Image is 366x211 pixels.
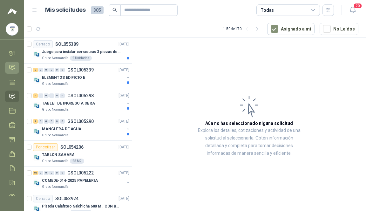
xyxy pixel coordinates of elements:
div: 1 [33,119,38,124]
p: Pistola Calafateo Salchicha 600 Ml. CON BOQUILLA [42,203,121,209]
img: Company Logo [6,23,18,35]
p: ELEMENTOS EDIFICIO E [42,75,85,81]
div: 0 [49,93,54,98]
div: Por cotizar [33,143,58,151]
p: Grupo Normandía [42,133,69,138]
div: 0 [55,119,59,124]
p: [DATE] [119,93,129,99]
div: 0 [55,68,59,72]
img: Company Logo [33,76,41,84]
a: 1 0 0 0 0 0 GSOL005290[DATE] Company LogoMANGUERA DE AGUAGrupo Normandía [33,118,131,138]
p: [DATE] [119,144,129,150]
div: 0 [38,171,43,175]
div: 2 [33,93,38,98]
img: Company Logo [33,102,41,110]
img: Company Logo [33,153,41,161]
div: 0 [49,171,54,175]
div: 0 [38,93,43,98]
div: 0 [55,171,59,175]
div: 0 [44,93,49,98]
p: [DATE] [119,41,129,47]
img: Company Logo [33,128,41,135]
p: SOL055389 [55,42,78,46]
p: [DATE] [119,119,129,125]
a: CerradoSOL055389[DATE] Company LogoJuego para instalar cerraduras 3 piezas de acero al carbono - ... [24,38,132,64]
img: Logo peakr [7,8,17,15]
p: GSOL005290 [67,119,94,124]
a: 2 0 0 0 0 0 GSOL005339[DATE] Company LogoELEMENTOS EDIFICIO EGrupo Normandía [33,66,131,86]
div: 0 [38,68,43,72]
button: Asignado a mi [267,23,315,35]
div: 0 [44,119,49,124]
img: Company Logo [33,179,41,187]
div: 1 - 50 de 170 [223,24,262,34]
div: 0 [49,119,54,124]
h3: Aún no has seleccionado niguna solicitud [205,120,293,127]
span: 20 [353,3,362,9]
p: MANGUERA DE AGUA [42,126,81,132]
p: COMEDE-014-2025 PAPELERIA [42,178,98,184]
p: Juego para instalar cerraduras 3 piezas de acero al carbono - Pretul [42,49,121,55]
div: 0 [60,93,65,98]
div: 0 [60,171,65,175]
div: 25 M2 [70,159,84,164]
p: [DATE] [119,170,129,176]
p: Explora los detalles, cotizaciones y actividad de una solicitud al seleccionarla. Obtén informaci... [196,127,302,157]
div: Cerrado [33,195,53,202]
div: 0 [44,171,49,175]
p: GSOL005298 [67,93,94,98]
div: 0 [44,68,49,72]
div: 0 [55,93,59,98]
a: 2 0 0 0 0 0 GSOL005298[DATE] Company LogoTABLET DE INGRESO A OBRAGrupo Normandía [33,92,131,112]
div: 2 [33,68,38,72]
a: 88 0 0 0 0 0 GSOL005222[DATE] Company LogoCOMEDE-014-2025 PAPELERIAGrupo Normandía [33,169,131,189]
p: [DATE] [119,196,129,202]
p: Grupo Normandía [42,107,69,112]
h1: Mis solicitudes [45,5,86,15]
div: Todas [261,7,274,14]
span: 305 [91,6,104,14]
p: [DATE] [119,67,129,73]
div: 0 [38,119,43,124]
p: TABLET DE INGRESO A OBRA [42,100,95,106]
p: SOL053924 [55,196,78,201]
div: 88 [33,171,38,175]
div: Cerrado [33,40,53,48]
p: Grupo Normandía [42,159,69,164]
div: 0 [60,68,65,72]
p: Grupo Normandía [42,56,69,61]
p: GSOL005222 [67,171,94,175]
img: Company Logo [33,51,41,58]
p: Grupo Normandía [42,184,69,189]
p: GSOL005339 [67,68,94,72]
button: No Leídos [320,23,358,35]
a: Por cotizarSOL054206[DATE] Company LogoTABLON SAHARAGrupo Normandía25 M2 [24,141,132,167]
div: 2 Unidades [70,56,92,61]
span: search [112,8,117,12]
p: TABLON SAHARA [42,152,74,158]
button: 20 [347,4,358,16]
p: Grupo Normandía [42,81,69,86]
div: 0 [49,68,54,72]
p: SOL054206 [60,145,84,149]
div: 0 [60,119,65,124]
